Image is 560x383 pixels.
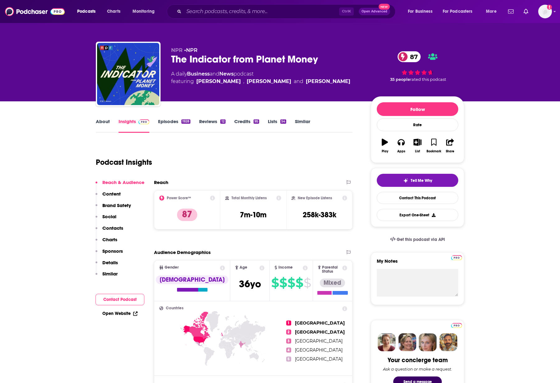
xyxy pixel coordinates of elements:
a: Show notifications dropdown [506,6,516,17]
span: New [379,4,390,10]
span: [GEOGRAPHIC_DATA] [295,320,345,326]
div: Search podcasts, credits, & more... [173,4,401,19]
a: Credits95 [234,118,259,133]
div: Mixed [320,279,345,287]
div: Your concierge team [388,356,448,364]
span: Podcasts [77,7,96,16]
span: Parental Status [322,265,341,274]
div: Play [382,150,388,153]
p: Similar [102,271,118,277]
span: 36 yo [239,278,261,290]
img: Podchaser Pro [451,323,462,328]
p: Reach & Audience [102,179,144,185]
span: 1 [286,321,291,325]
span: 3 [286,339,291,344]
span: , [243,78,244,85]
p: Sponsors [102,248,123,254]
span: Monitoring [133,7,155,16]
button: Open AdvancedNew [359,8,390,15]
span: Age [240,265,247,270]
span: Countries [166,306,184,310]
img: Podchaser Pro [138,119,149,124]
div: A daily podcast [171,70,350,85]
span: For Business [408,7,432,16]
button: Similar [96,271,118,282]
button: Details [96,260,118,271]
button: Sponsors [96,248,123,260]
div: List [415,150,420,153]
span: $ [304,278,311,288]
span: Get this podcast via API [397,237,445,242]
h1: Podcast Insights [96,158,152,167]
h2: New Episode Listens [298,196,332,200]
a: Pro website [451,254,462,260]
p: Brand Safety [102,202,131,208]
a: Episodes1928 [158,118,190,133]
span: More [486,7,497,16]
img: Podchaser Pro [451,255,462,260]
p: 87 [177,209,197,221]
button: Contacts [96,225,123,237]
button: Export One-Sheet [377,209,458,221]
button: Charts [96,237,117,248]
p: Content [102,191,121,197]
h2: Audience Demographics [154,249,211,255]
button: Social [96,214,116,225]
span: Charts [107,7,120,16]
a: Pro website [451,322,462,328]
button: tell me why sparkleTell Me Why [377,174,458,187]
div: Share [446,150,454,153]
a: Open Website [102,311,138,316]
a: NPR [186,47,198,53]
button: Reach & Audience [96,179,144,191]
img: Jules Profile [419,333,437,351]
h2: Reach [154,179,168,185]
span: 87 [404,51,421,62]
a: Charts [103,7,124,16]
img: Barbara Profile [398,333,416,351]
img: Podchaser - Follow, Share and Rate Podcasts [5,6,65,17]
button: open menu [439,7,482,16]
button: List [409,135,426,157]
span: Gender [165,265,179,270]
span: • [184,47,198,53]
button: Share [442,135,458,157]
span: $ [296,278,303,288]
a: Get this podcast via API [385,232,450,247]
span: [GEOGRAPHIC_DATA] [295,356,343,362]
p: Details [102,260,118,265]
div: 54 [280,119,286,124]
a: About [96,118,110,133]
a: Reviews12 [199,118,225,133]
span: featuring [171,78,350,85]
a: Contact This Podcast [377,192,458,204]
span: NPR [171,47,183,53]
div: Apps [397,150,405,153]
h2: Power Score™ [167,196,191,200]
img: User Profile [538,5,552,18]
button: open menu [128,7,163,16]
div: [DEMOGRAPHIC_DATA] [156,275,228,284]
button: Play [377,135,393,157]
span: Ctrl K [339,7,354,16]
a: Darian Woods [196,78,241,85]
p: Charts [102,237,117,242]
div: Bookmark [427,150,441,153]
a: Stacey Vanek Smith [247,78,291,85]
span: 4 [286,348,291,353]
a: Similar [295,118,310,133]
img: Sydney Profile [378,333,396,351]
span: [GEOGRAPHIC_DATA] [295,347,343,353]
a: Business [187,71,210,77]
span: [GEOGRAPHIC_DATA] [295,338,343,344]
button: open menu [482,7,504,16]
a: Lists54 [268,118,286,133]
a: The Indicator from Planet Money [97,43,159,105]
button: open menu [404,7,440,16]
span: Logged in as clareliening [538,5,552,18]
span: Tell Me Why [411,178,432,183]
span: Open Advanced [362,10,387,13]
div: 87 35 peoplerated this podcast [371,47,464,86]
a: News [219,71,234,77]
